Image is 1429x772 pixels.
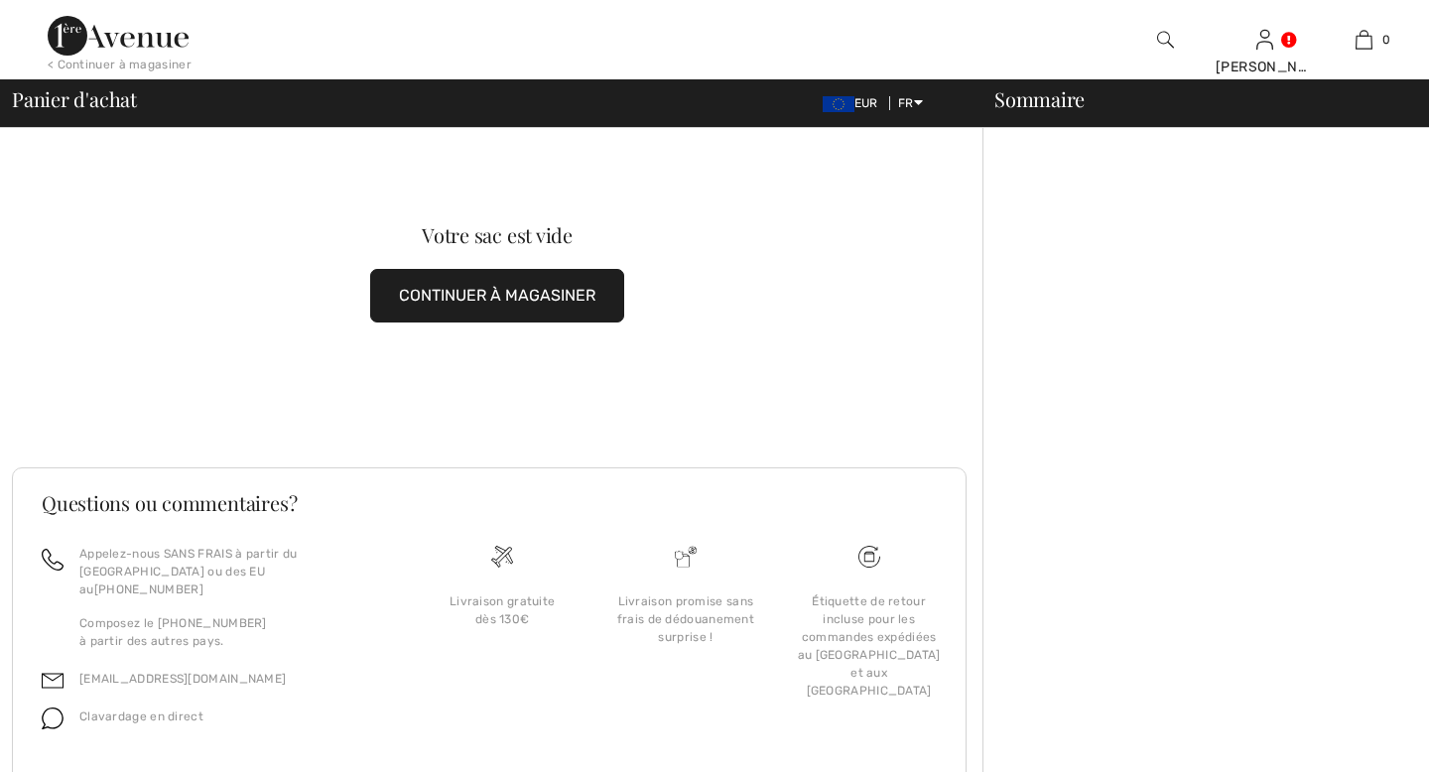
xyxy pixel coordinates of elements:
img: Livraison gratuite dès 130&#8364; [491,546,513,568]
div: Sommaire [971,89,1417,109]
span: 0 [1382,31,1390,49]
div: Livraison promise sans frais de dédouanement surprise ! [610,592,762,646]
div: Étiquette de retour incluse pour les commandes expédiées au [GEOGRAPHIC_DATA] et aux [GEOGRAPHIC_... [793,592,945,700]
p: Appelez-nous SANS FRAIS à partir du [GEOGRAPHIC_DATA] ou des EU au [79,545,387,598]
span: EUR [823,96,886,110]
img: Livraison gratuite dès 130&#8364; [858,546,880,568]
img: Livraison promise sans frais de dédouanement surprise&nbsp;! [675,546,697,568]
a: [PHONE_NUMBER] [94,582,203,596]
img: Euro [823,96,854,112]
img: 1ère Avenue [48,16,189,56]
h3: Questions ou commentaires? [42,493,937,513]
img: email [42,670,64,692]
div: < Continuer à magasiner [48,56,192,73]
p: Composez le [PHONE_NUMBER] à partir des autres pays. [79,614,387,650]
a: [EMAIL_ADDRESS][DOMAIN_NAME] [79,672,286,686]
img: Mes infos [1256,28,1273,52]
div: [PERSON_NAME] [1216,57,1313,77]
button: CONTINUER À MAGASINER [370,269,624,322]
div: Votre sac est vide [61,225,934,245]
div: Livraison gratuite dès 130€ [427,592,579,628]
a: Se connecter [1256,30,1273,49]
img: recherche [1157,28,1174,52]
img: Mon panier [1356,28,1372,52]
span: Clavardage en direct [79,709,203,723]
a: 0 [1315,28,1412,52]
img: call [42,549,64,571]
span: FR [898,96,923,110]
span: Panier d'achat [12,89,137,109]
img: chat [42,708,64,729]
